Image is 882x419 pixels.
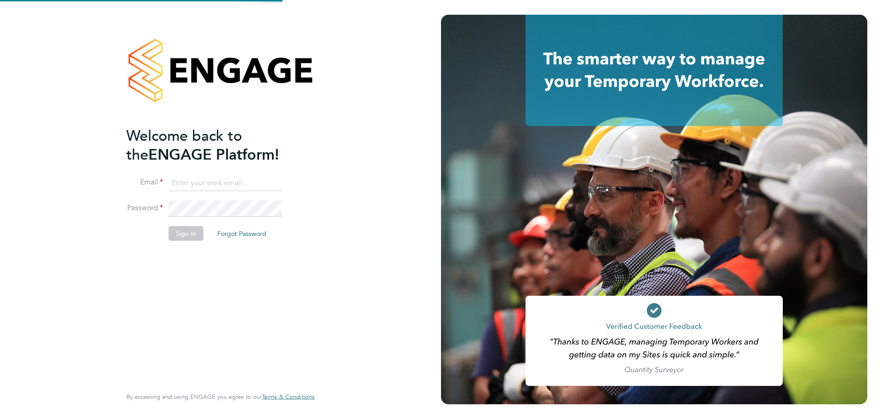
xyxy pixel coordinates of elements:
h2: ENGAGE Platform! [126,126,305,164]
span: Welcome back to the [126,126,242,163]
a: Terms & Conditions [262,393,315,401]
input: Enter your work email... [169,175,282,191]
span: Terms & Conditions [262,393,315,401]
label: Email [126,178,163,187]
span: By accessing and using ENGAGE you agree to our [126,393,315,401]
button: Sign In [169,226,204,241]
label: Password [126,203,163,213]
button: Forgot Password [210,226,274,241]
